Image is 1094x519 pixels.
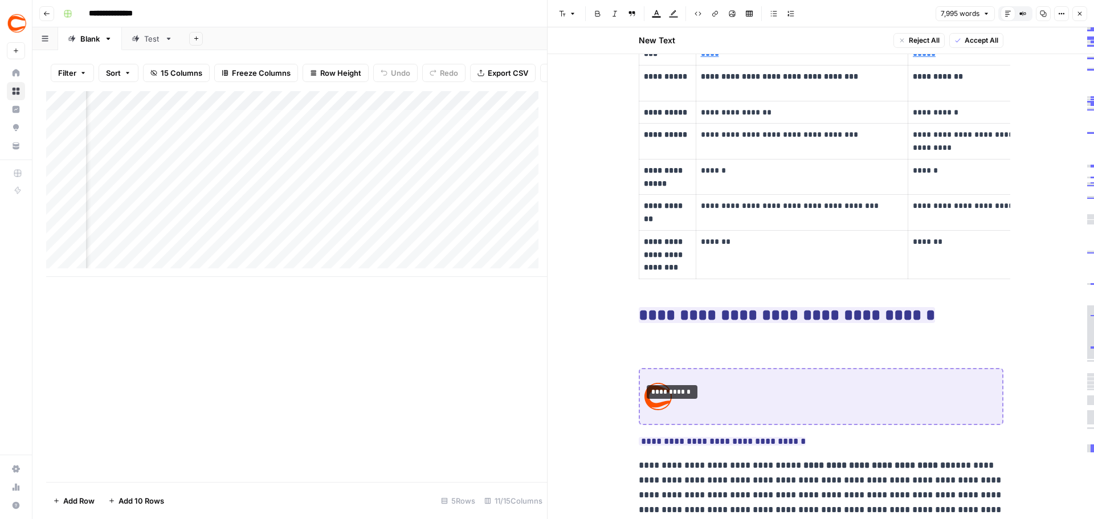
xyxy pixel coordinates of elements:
[106,67,121,79] span: Sort
[373,64,418,82] button: Undo
[639,35,675,46] h2: New Text
[303,64,369,82] button: Row Height
[470,64,536,82] button: Export CSV
[161,67,202,79] span: 15 Columns
[436,492,480,510] div: 5 Rows
[7,64,25,82] a: Home
[7,460,25,478] a: Settings
[7,118,25,137] a: Opportunities
[7,496,25,514] button: Help + Support
[51,64,94,82] button: Filter
[7,82,25,100] a: Browse
[143,64,210,82] button: 15 Columns
[144,33,160,44] div: Test
[232,67,291,79] span: Freeze Columns
[122,27,182,50] a: Test
[391,67,410,79] span: Undo
[7,478,25,496] a: Usage
[80,33,100,44] div: Blank
[214,64,298,82] button: Freeze Columns
[949,33,1003,48] button: Accept All
[422,64,466,82] button: Redo
[320,67,361,79] span: Row Height
[941,9,979,19] span: 7,995 words
[965,35,998,46] span: Accept All
[99,64,138,82] button: Sort
[7,100,25,118] a: Insights
[101,492,171,510] button: Add 10 Rows
[7,9,25,38] button: Workspace: Covers
[480,492,547,510] div: 11/15 Columns
[58,67,76,79] span: Filter
[7,137,25,155] a: Your Data
[63,495,95,506] span: Add Row
[119,495,164,506] span: Add 10 Rows
[909,35,940,46] span: Reject All
[936,6,995,21] button: 7,995 words
[58,27,122,50] a: Blank
[440,67,458,79] span: Redo
[46,492,101,510] button: Add Row
[488,67,528,79] span: Export CSV
[893,33,945,48] button: Reject All
[7,13,27,34] img: Covers Logo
